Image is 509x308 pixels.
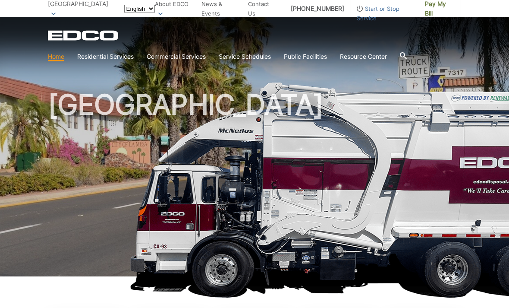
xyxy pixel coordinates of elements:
[284,52,327,61] a: Public Facilities
[219,52,271,61] a: Service Schedules
[48,30,119,41] a: EDCD logo. Return to the homepage.
[48,52,64,61] a: Home
[48,91,461,280] h1: [GEOGRAPHIC_DATA]
[124,5,155,13] select: Select a language
[147,52,206,61] a: Commercial Services
[340,52,387,61] a: Resource Center
[77,52,134,61] a: Residential Services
